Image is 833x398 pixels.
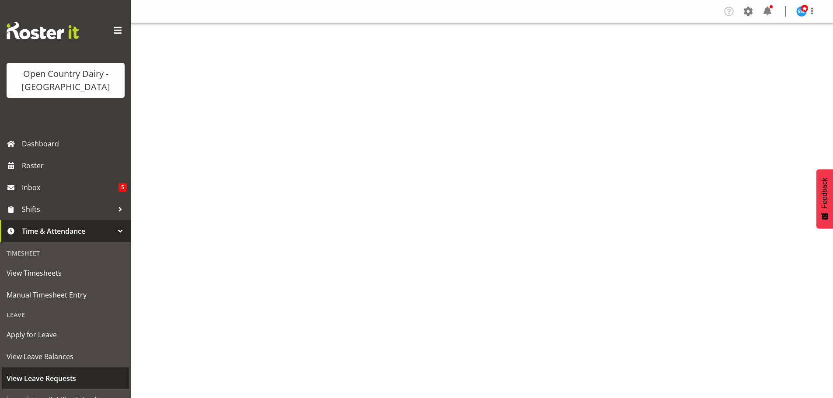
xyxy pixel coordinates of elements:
span: Time & Attendance [22,225,114,238]
span: View Leave Balances [7,350,125,363]
span: View Timesheets [7,266,125,280]
span: Apply for Leave [7,328,125,341]
span: Inbox [22,181,119,194]
span: Feedback [821,178,829,208]
div: Timesheet [2,244,129,262]
a: Apply for Leave [2,324,129,346]
span: Manual Timesheet Entry [7,288,125,301]
a: View Leave Balances [2,346,129,367]
a: Manual Timesheet Entry [2,284,129,306]
img: steve-webb7510.jpg [796,6,807,17]
span: View Leave Requests [7,372,125,385]
img: Rosterit website logo [7,22,79,39]
span: Dashboard [22,137,127,150]
span: 5 [119,183,127,192]
button: Feedback - Show survey [816,169,833,228]
a: View Timesheets [2,262,129,284]
a: View Leave Requests [2,367,129,389]
div: Leave [2,306,129,324]
div: Open Country Dairy - [GEOGRAPHIC_DATA] [15,67,116,93]
span: Roster [22,159,127,172]
span: Shifts [22,203,114,216]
